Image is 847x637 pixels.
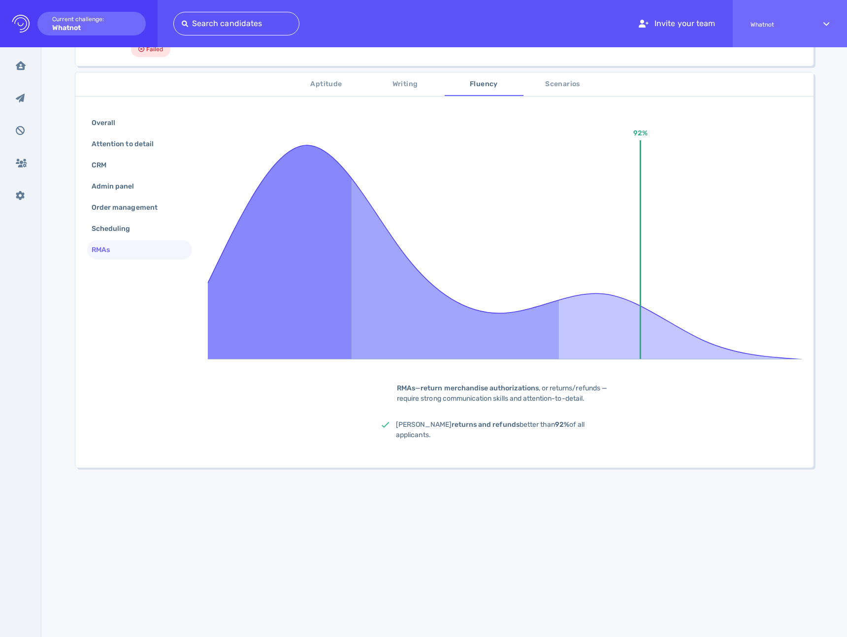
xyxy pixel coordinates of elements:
[90,137,165,151] div: Attention to detail
[293,78,360,91] span: Aptitude
[529,78,596,91] span: Scenarios
[451,78,518,91] span: Fluency
[90,179,146,193] div: Admin panel
[146,43,163,55] span: Failed
[90,200,169,215] div: Order management
[396,420,585,439] span: [PERSON_NAME] better than of all applicants.
[750,21,806,28] span: Whatnot
[397,384,415,392] b: RMAs
[90,158,118,172] div: CRM
[372,78,439,91] span: Writing
[555,420,569,429] b: 92%
[90,222,142,236] div: Scheduling
[382,383,628,404] div: — , or returns/refunds — require strong communication skills and attention-to-detail.
[633,129,648,137] text: 92%
[90,116,127,130] div: Overall
[90,243,122,257] div: RMAs
[452,420,520,429] b: returns and refunds
[421,384,539,392] b: return merchandise authorizations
